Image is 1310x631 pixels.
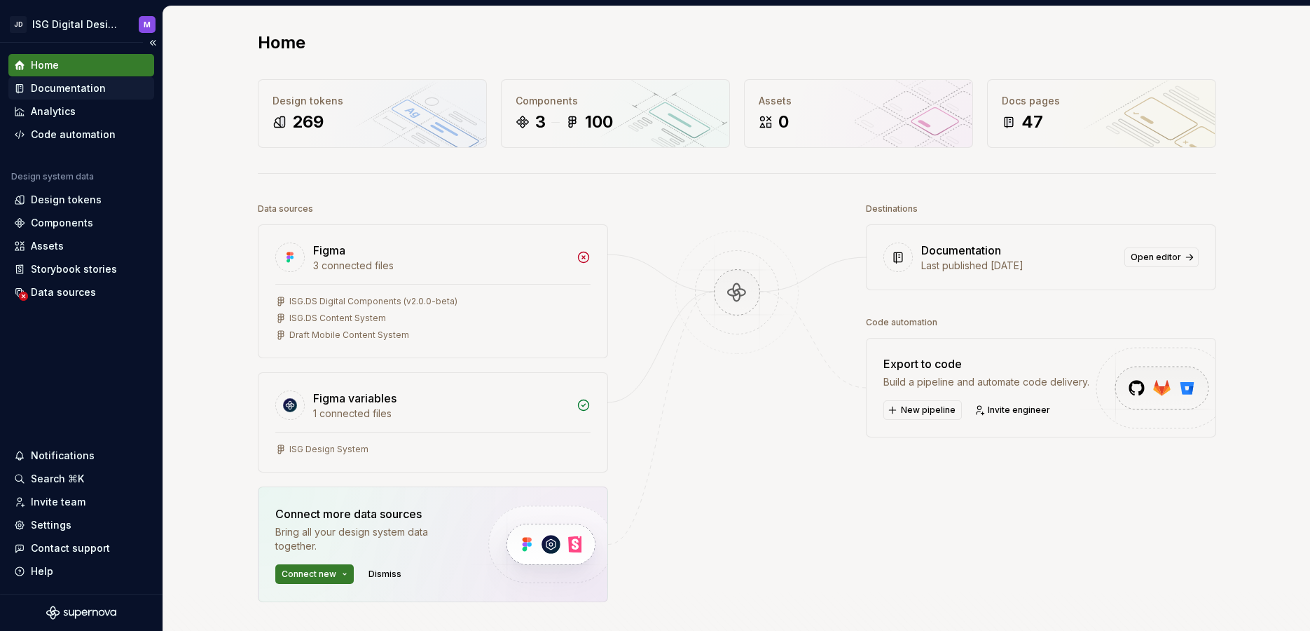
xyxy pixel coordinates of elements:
button: Notifications [8,445,154,467]
span: Dismiss [368,569,401,580]
div: Destinations [866,199,918,219]
button: Dismiss [362,564,408,584]
div: 269 [292,111,324,133]
div: Bring all your design system data together. [275,525,464,553]
div: M [144,19,151,30]
span: Connect new [282,569,336,580]
div: Components [516,94,715,108]
div: Draft Mobile Content System [289,330,409,341]
div: Settings [31,518,71,532]
div: Data sources [31,285,96,299]
a: Docs pages47 [987,79,1216,148]
div: Notifications [31,449,95,463]
div: Help [31,564,53,578]
div: Components [31,216,93,230]
div: Code automation [866,313,937,332]
a: Documentation [8,77,154,100]
div: Assets [31,239,64,253]
div: Figma [313,242,345,259]
div: Code automation [31,128,116,142]
div: Data sources [258,199,313,219]
h2: Home [258,32,305,54]
a: Design tokens [8,189,154,211]
a: Figma3 connected filesISG.DS Digital Components (v2.0.0-beta)ISG.DS Content SystemDraft Mobile Co... [258,224,608,358]
div: Connect more data sources [275,506,464,522]
div: Invite team [31,495,85,509]
a: Assets [8,235,154,257]
a: Components3100 [501,79,730,148]
div: 3 connected files [313,259,568,273]
a: Invite team [8,491,154,513]
a: Data sources [8,281,154,304]
span: Open editor [1131,252,1181,263]
div: Docs pages [1002,94,1201,108]
div: Contact support [31,541,110,555]
div: Storybook stories [31,262,117,276]
a: Settings [8,514,154,536]
div: ISG Design System [289,444,368,455]
svg: Supernova Logo [46,606,116,620]
div: Design system data [11,171,94,182]
button: Search ⌘K [8,468,154,490]
div: Home [31,58,59,72]
div: JD [10,16,27,33]
div: Documentation [31,81,106,95]
div: 3 [535,111,546,133]
a: Invite engineer [970,400,1056,420]
a: Open editor [1124,247,1199,267]
div: Documentation [921,242,1001,259]
div: ISG Digital Design System [32,18,122,32]
a: Code automation [8,123,154,146]
div: 0 [778,111,789,133]
a: Components [8,212,154,234]
button: Collapse sidebar [143,33,163,53]
div: Assets [759,94,958,108]
a: Storybook stories [8,258,154,280]
div: Search ⌘K [31,472,84,486]
div: 1 connected files [313,407,568,421]
div: Analytics [31,104,76,118]
a: Home [8,54,154,76]
a: Design tokens269 [258,79,487,148]
div: Last published [DATE] [921,259,1116,273]
a: Assets0 [744,79,973,148]
div: Design tokens [31,193,102,207]
div: Figma variables [313,390,397,407]
button: Contact support [8,537,154,559]
button: New pipeline [883,400,962,420]
div: 100 [585,111,613,133]
div: Design tokens [273,94,472,108]
span: New pipeline [901,405,956,416]
div: ISG.DS Digital Components (v2.0.0-beta) [289,296,457,307]
div: ISG.DS Content System [289,313,386,324]
div: 47 [1021,111,1043,133]
button: Help [8,560,154,583]
button: JDISG Digital Design SystemM [3,9,160,39]
div: Build a pipeline and automate code delivery. [883,375,1089,389]
div: Export to code [883,355,1089,372]
a: Analytics [8,100,154,123]
button: Connect new [275,564,354,584]
a: Figma variables1 connected filesISG Design System [258,372,608,473]
span: Invite engineer [988,405,1050,416]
